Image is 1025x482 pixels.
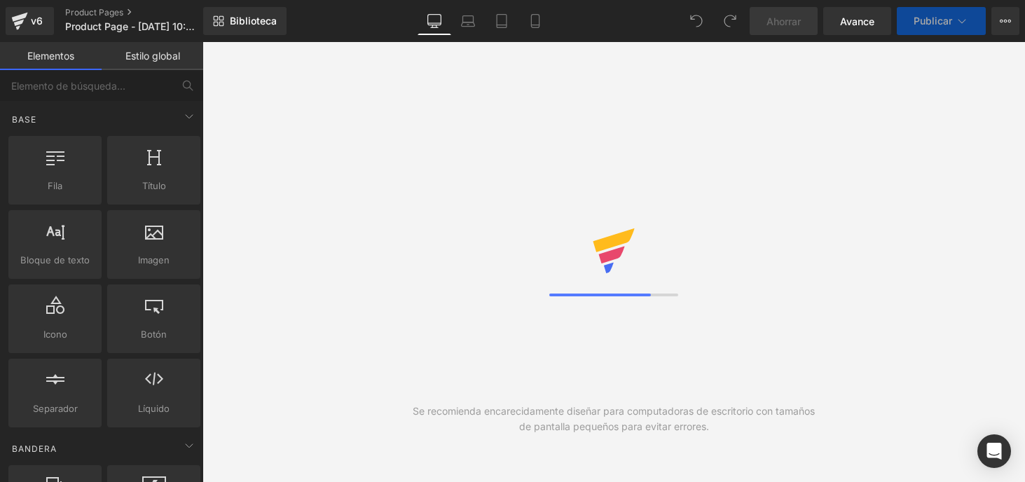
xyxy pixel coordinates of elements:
font: Ahorrar [766,15,801,27]
font: Imagen [138,254,170,266]
div: v6 [28,12,46,30]
button: Publicar [897,7,986,35]
a: De oficina [418,7,451,35]
font: Se recomienda encarecidamente diseñar para computadoras de escritorio con tamaños de pantalla peq... [413,405,815,432]
a: Product Pages [65,7,226,18]
button: Rehacer [716,7,744,35]
font: Icono [43,329,67,340]
a: Nueva Biblioteca [203,7,287,35]
font: Título [142,180,166,191]
font: Bandera [12,443,57,454]
font: Fila [48,180,62,191]
font: Elementos [27,50,74,62]
font: Bloque de texto [20,254,90,266]
a: Computadora portátil [451,7,485,35]
font: Publicar [914,15,952,27]
font: Separador [33,403,78,414]
font: Base [12,114,36,125]
div: Open Intercom Messenger [977,434,1011,468]
a: Móvil [518,7,552,35]
font: Botón [141,329,167,340]
font: Avance [840,15,874,27]
button: Más [991,7,1019,35]
span: Product Page - [DATE] 10:20:25 [65,21,200,32]
a: Avance [823,7,891,35]
button: Deshacer [682,7,710,35]
font: Líquido [138,403,170,414]
font: Biblioteca [230,15,277,27]
font: Estilo global [125,50,180,62]
a: Tableta [485,7,518,35]
a: v6 [6,7,54,35]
